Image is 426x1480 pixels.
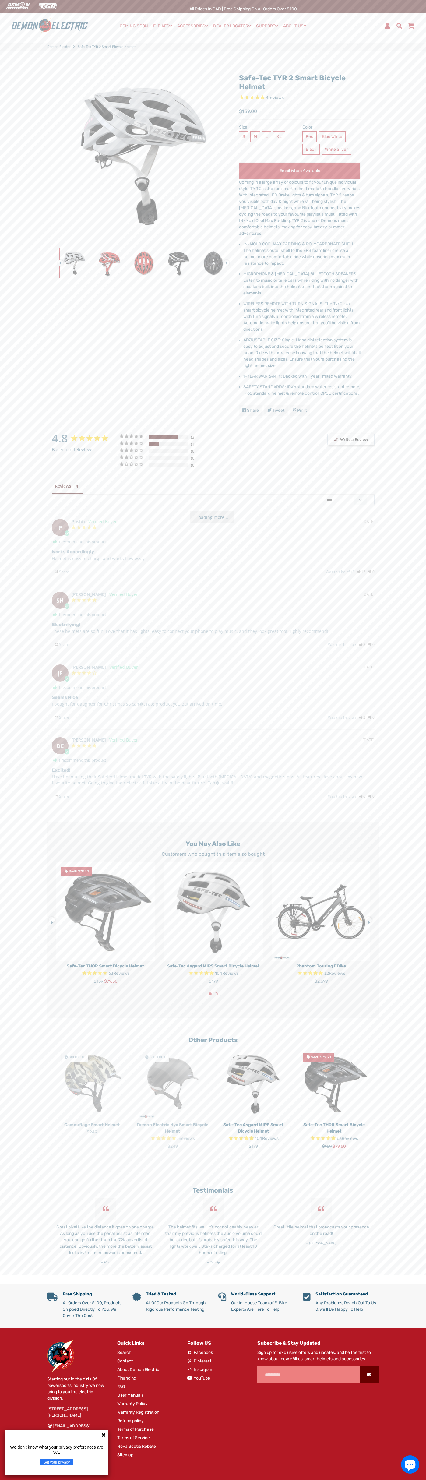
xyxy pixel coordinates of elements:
h5: Satisfaction Guaranteed [315,1292,379,1297]
span: Save $79.50 [311,1055,331,1059]
a: YouTube [187,1375,210,1381]
i: 0 [368,642,374,647]
a: Warranty Registration [117,1409,159,1415]
a: Warranty Policy [117,1401,148,1407]
i: 0 [368,794,374,799]
span: $179 [209,979,218,984]
div: 4-Star Ratings [149,442,188,446]
label: Black [302,144,320,155]
span: Share [52,641,72,648]
span: Write a Review [327,434,375,445]
p: We don't know what your privacy preferences are yet. [7,1445,106,1454]
a: Rate review as helpful [359,642,365,647]
span: $179 [249,1144,258,1149]
div: [DATE] [363,664,375,670]
a: Rate review as not helpful [368,642,374,647]
i: 0 [368,569,374,575]
a: Camouflage Smart Helmet - Demon Electric Sold Out [56,1048,128,1119]
span: 63 reviews [337,1136,358,1141]
a: About Demon Electric [117,1366,159,1373]
span: Rated 4.8 out of 5 stars 104 reviews [218,1135,289,1142]
button: Next [223,257,227,264]
h4: Subscribe & Stay Updated [257,1340,379,1346]
div: 25% [149,442,159,446]
img: Safe-Tec Asgard MIPS Smart Bicycle Helmet - Demon Electric [164,862,263,961]
p: The helmet fits well. It’s not noticeably heavier than my previous helmets the audio volume could... [164,1224,263,1256]
strong: Pushti [72,519,85,524]
a: Safe-Tec THOR Smart Bicycle Helmet - Demon Electric Save $79.50 [298,1048,370,1119]
span: 5-Star Rating Review [71,597,97,603]
img: Demon Electric Nyx Smart Bicycle Helmet - Demon Electric [137,1048,209,1119]
h5: World-Class Support [231,1292,294,1297]
p: Demon Electric Nyx Smart Bicycle Helmet [137,1122,209,1134]
h5: Free Shipping [63,1292,123,1297]
a: Terms of Purchase [117,1426,154,1432]
img: Safe-Tec TYR 2 Smart Bicycle Helmet - Demon Electric [199,248,228,278]
a: Safe-Tec TYR 2 Smart Bicycle Helmet [239,74,346,91]
h2: Testimonials [110,1186,316,1194]
button: Email when available [239,162,361,179]
span: $79.50 [333,1144,346,1149]
label: Blue White [319,131,346,142]
button: Previous [58,257,61,264]
cite: Haa [56,1260,155,1265]
span: Share [52,569,72,575]
span: Rated 4.8 out of 5 stars 104 reviews [164,970,263,977]
h3: Seems nice [52,694,375,701]
div: 3 [189,435,202,440]
a: Pinterest [187,1358,211,1364]
p: These helmets are so fun! Love that it has lights. easy to connect your phone to play music. and ... [52,628,375,634]
div: Was this helpful? [328,642,375,647]
span: Sold Out [150,1055,165,1059]
div: 5 ★ [119,434,148,439]
div: 4 ★ [119,441,148,446]
strong: [PERSON_NAME] [72,664,106,670]
span: $159.00 [239,108,257,115]
span: Reviews [329,971,345,976]
a: Rate review as not helpful [368,569,374,574]
span: Pin it [297,408,307,413]
h2: Other Products [56,1036,370,1044]
p: Have been using their Safetec Helmet model TYR with the safely lights. Bluetooth [MEDICAL_DATA] a... [52,774,375,786]
p: Safe-Tec Asgard MIPS Smart Bicycle Helmet [218,1122,289,1134]
strong: 4.8 [52,430,68,446]
div: DC [52,737,69,754]
span: Based on 4 Reviews [52,446,93,453]
a: Nova Scotia Rebate [117,1443,156,1450]
a: SUPPORT [254,22,280,30]
span: MICROPHONE & [MEDICAL_DATA] BLUETOOTH SPEAKERS: Listen to music or take calls while riding with n... [243,271,359,296]
a: Safe-Tec THOR Smart Bicycle Helmet Rated 4.7 out of 5 stars 63 reviews $159 $79.50 [56,961,155,985]
label: White Silver [322,144,351,155]
span: $159 [94,979,103,984]
inbox-online-store-chat: Shopify online store chat [399,1455,421,1475]
p: Great little helmet that broadcasts your presence on the road! [272,1224,371,1237]
div: I recommend this product [53,757,375,763]
span: 63 reviews [108,971,130,976]
img: Safe-Tec TYR 2 Smart Bicycle Helmet - Demon Electric [60,248,89,278]
span: Reviews [262,1136,279,1141]
span: Reviews [113,971,130,976]
div: [DATE] [363,519,375,524]
a: Safe-Tec Asgard MIPS Smart Bicycle Helmet Rated 4.8 out of 5 stars 104 reviews $179 [164,961,263,985]
span: All Prices in CAD | Free shipping on all orders over $100 [189,6,297,12]
span: 104 reviews [255,1136,279,1141]
label: M [250,131,260,142]
a: Facebook [187,1349,213,1356]
span: SAFETY STANDARDS: IPX6 standard water resistant remote, IP65 standard helmet & remote control, CP... [243,384,360,396]
p: Safe-Tec THOR Smart Bicycle Helmet [56,963,155,969]
span: Rated 5.0 out of 5 stars [137,1135,209,1142]
strong: [PERSON_NAME] [72,737,106,743]
h3: Excited! [52,766,375,774]
i: 2 [359,715,365,720]
a: ABOUT US [281,22,308,30]
span: 5-Star Rating Review [71,524,97,530]
img: Safe-Tec TYR 2 Smart Bicycle Helmet - Demon Electric [164,248,193,278]
a: Demon Electric Nyx Smart Bicycle Helmet - Demon Electric Sold Out [137,1048,209,1119]
cite: [PERSON_NAME] [272,1241,371,1246]
span: Rated 4.8 out of 5 stars 32 reviews [272,970,371,977]
p: Any Problems, Reach Out To Us & We'll Be Happy To Help [315,1300,379,1313]
h5: Tried & Tested [146,1292,209,1297]
div: Was this helpful? [328,715,375,720]
span: $2,699 [315,979,328,984]
div: JE [52,664,69,682]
